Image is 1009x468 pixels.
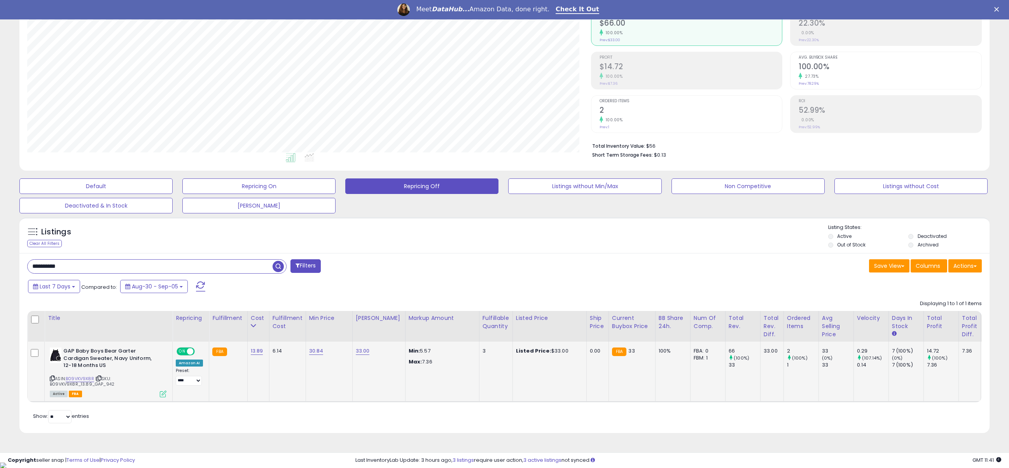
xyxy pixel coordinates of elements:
[822,348,853,354] div: 33
[592,152,653,158] b: Short Term Storage Fees:
[345,178,498,194] button: Repricing Off
[40,283,70,290] span: Last 7 Days
[120,280,188,293] button: Aug-30 - Sep-05
[799,30,814,36] small: 0.00%
[176,368,203,386] div: Preset:
[962,348,974,354] div: 7.36
[603,30,623,36] small: 100.00%
[132,283,178,290] span: Aug-30 - Sep-05
[799,81,819,86] small: Prev: 78.29%
[654,151,666,159] span: $0.13
[837,241,866,248] label: Out of Stock
[828,224,990,231] p: Listing States:
[994,7,1002,12] div: Close
[916,262,940,270] span: Columns
[590,348,603,354] div: 0.00
[516,347,551,354] b: Listed Price:
[603,117,623,123] small: 100.00%
[416,5,549,13] div: Meet Amazon Data, done right.
[918,241,939,248] label: Archived
[273,314,303,330] div: Fulfillment Cost
[309,347,324,355] a: 30.84
[50,391,68,397] span: All listings currently available for purchase on Amazon
[822,361,853,368] div: 33
[927,314,955,330] div: Total Profit
[799,56,981,60] span: Avg. Buybox Share
[612,314,652,330] div: Current Buybox Price
[8,456,36,464] strong: Copyright
[66,456,100,464] a: Terms of Use
[927,348,958,354] div: 14.72
[27,240,62,247] div: Clear All Filters
[356,314,402,322] div: [PERSON_NAME]
[33,412,89,420] span: Show: entries
[273,348,300,354] div: 6.14
[799,99,981,103] span: ROI
[409,358,422,365] strong: Max:
[892,355,903,361] small: (0%)
[802,73,818,79] small: 27.73%
[603,73,623,79] small: 100.00%
[453,456,474,464] a: 3 listings
[892,330,897,337] small: Days In Stock.
[694,314,722,330] div: Num of Comp.
[918,233,947,239] label: Deactivated
[409,348,473,354] p: 5.57
[182,178,336,194] button: Repricing On
[590,314,605,330] div: Ship Price
[927,361,958,368] div: 7.36
[892,314,920,330] div: Days In Stock
[176,360,203,367] div: Amazon AI
[48,314,169,322] div: Title
[355,457,1001,464] div: Last InventoryLab Update: 3 hours ago, require user action, not synced.
[516,314,583,322] div: Listed Price
[397,3,410,16] img: Profile image for Georgie
[920,300,982,307] div: Displaying 1 to 1 of 1 items
[729,348,760,354] div: 66
[600,62,782,73] h2: $14.72
[600,38,620,42] small: Prev: $33.00
[694,354,719,361] div: FBM: 1
[8,457,135,464] div: seller snap | |
[432,5,469,13] i: DataHub...
[592,143,645,149] b: Total Inventory Value:
[628,347,635,354] span: 33
[729,361,760,368] div: 33
[409,358,473,365] p: 7.36
[822,314,850,339] div: Avg Selling Price
[212,314,244,322] div: Fulfillment
[483,314,509,330] div: Fulfillable Quantity
[787,348,818,354] div: 2
[834,178,988,194] button: Listings without Cost
[600,19,782,29] h2: $66.00
[799,106,981,116] h2: 52.99%
[41,227,71,237] h5: Listings
[857,361,888,368] div: 0.14
[251,347,263,355] a: 13.89
[857,314,885,322] div: Velocity
[600,99,782,103] span: Ordered Items
[869,259,909,272] button: Save View
[28,280,80,293] button: Last 7 Days
[612,348,626,356] small: FBA
[194,348,206,355] span: OFF
[600,106,782,116] h2: 2
[50,348,61,363] img: 41XV4R5flTL._SL40_.jpg
[556,5,599,14] a: Check It Out
[911,259,947,272] button: Columns
[483,348,507,354] div: 3
[50,375,114,387] span: | SKU: B09VKV9X8R_13.89_GAP_942
[948,259,982,272] button: Actions
[799,117,814,123] small: 0.00%
[799,62,981,73] h2: 100.00%
[19,198,173,213] button: Deactivated & In Stock
[409,314,476,322] div: Markup Amount
[69,391,82,397] span: FBA
[523,456,561,464] a: 3 active listings
[792,355,808,361] small: (100%)
[600,56,782,60] span: Profit
[81,283,117,291] span: Compared to:
[176,314,206,322] div: Repricing
[729,314,757,330] div: Total Rev.
[962,314,977,339] div: Total Profit Diff.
